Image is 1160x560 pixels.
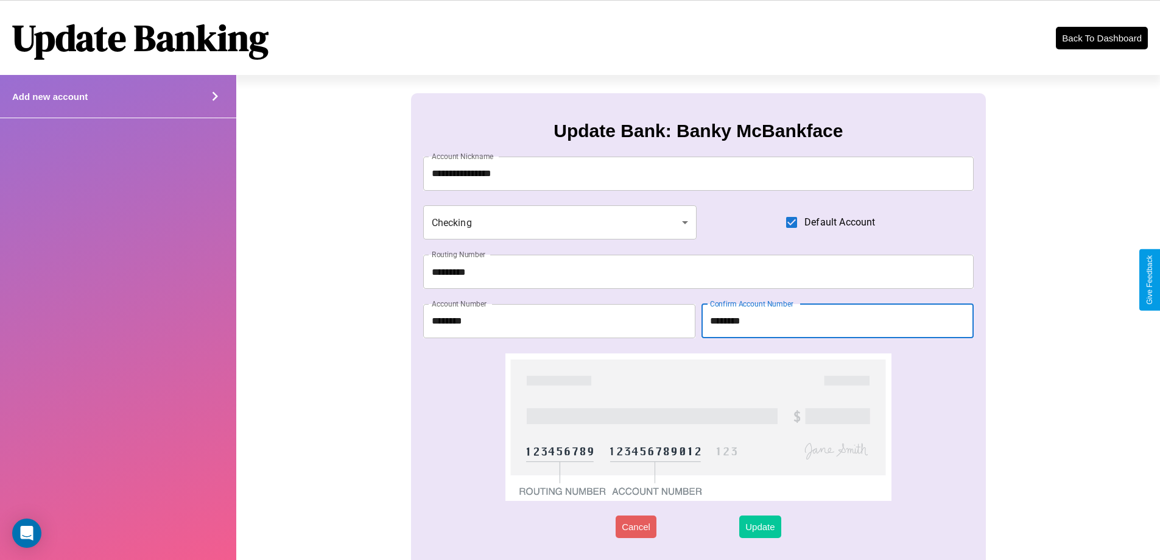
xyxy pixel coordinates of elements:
span: Default Account [804,215,875,230]
h3: Update Bank: Banky McBankface [554,121,843,141]
h4: Add new account [12,91,88,102]
label: Account Number [432,299,487,309]
label: Confirm Account Number [710,299,793,309]
h1: Update Banking [12,13,269,63]
div: Open Intercom Messenger [12,519,41,548]
label: Routing Number [432,249,485,260]
div: Give Feedback [1145,255,1154,305]
div: Checking [423,205,697,239]
button: Update [739,516,781,538]
label: Account Nickname [432,151,494,161]
button: Back To Dashboard [1056,27,1148,49]
img: check [505,353,891,501]
button: Cancel [616,516,656,538]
